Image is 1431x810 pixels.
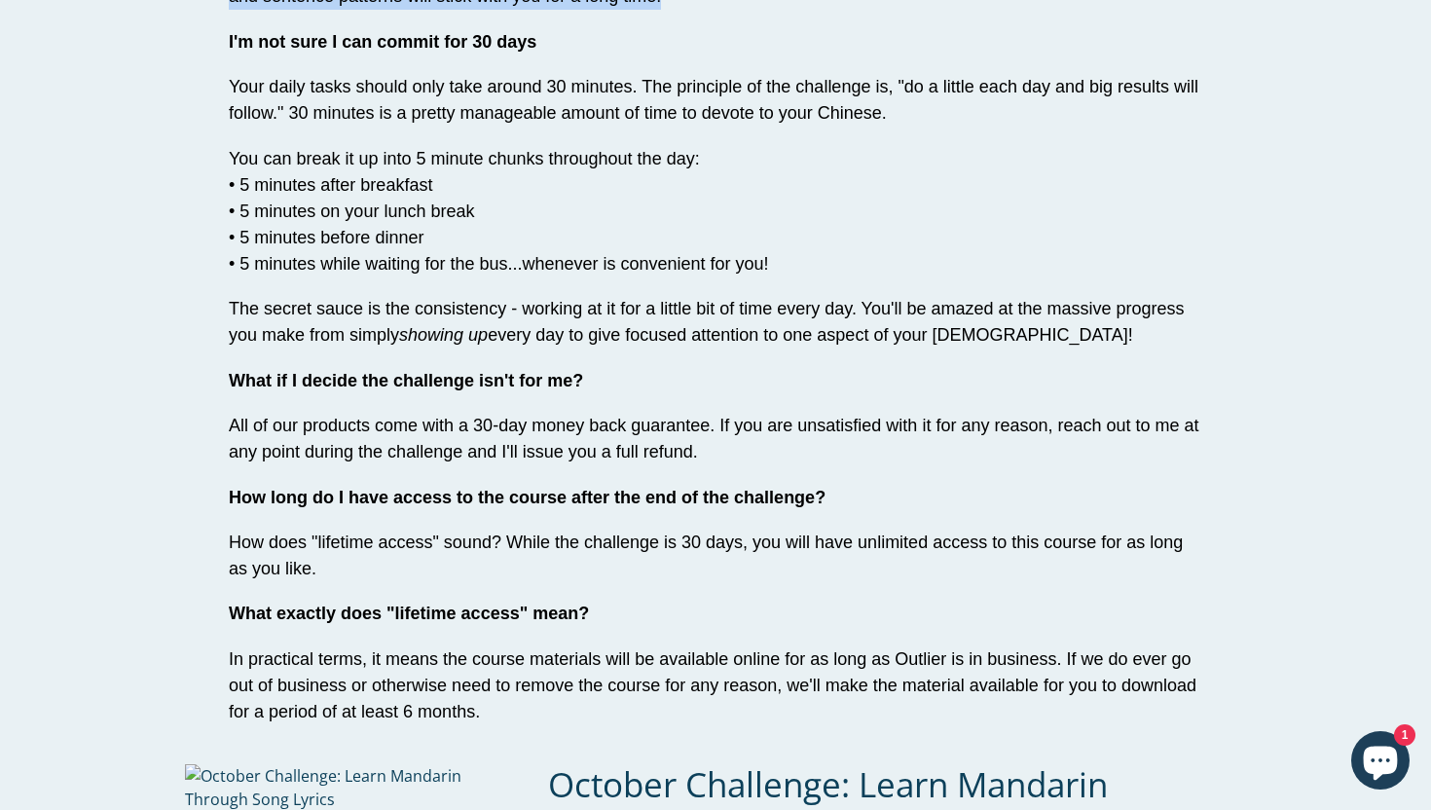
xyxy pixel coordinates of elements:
[229,149,700,168] span: You can break it up into 5 minute chunks throughout the day:
[229,175,769,274] span: • 5 minutes after breakfast • 5 minutes on your lunch break • 5 minutes before dinner • 5 minutes...
[229,77,1198,123] span: Your daily tasks should only take around 30 minutes. The principle of the challenge is, "do a lit...
[229,488,826,507] span: How long do I have access to the course after the end of the challenge?
[229,649,1196,721] span: In practical terms, it means the course materials will be available online for as long as Outlier...
[229,533,1183,578] span: How does "lifetime access" sound? While the challenge is 30 days, you will have unlimited access ...
[229,299,1185,345] span: The secret sauce is the consistency - working at it for a little bit of time every day. You'll be...
[1345,731,1415,794] inbox-online-store-chat: Shopify online store chat
[229,416,1199,461] span: All of our products come with a 30-day money back guarantee. If you are unsatisfied with it for a...
[399,325,488,345] em: showing up
[229,604,589,623] span: What exactly does "lifetime access" mean?
[229,32,536,52] span: I'm not sure I can commit for 30 days
[229,371,583,390] span: What if I decide the challenge isn't for me?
